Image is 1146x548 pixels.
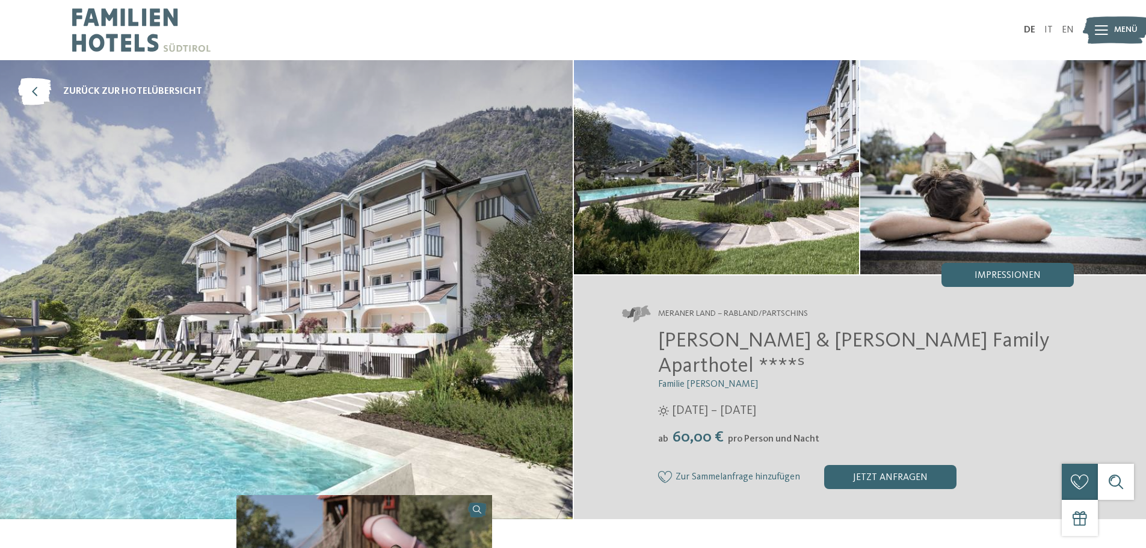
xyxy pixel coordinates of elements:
i: Öffnungszeiten im Sommer [658,405,669,416]
span: zurück zur Hotelübersicht [63,85,202,98]
img: Das Familienhotel im Meraner Land zum Erholen [860,60,1146,274]
a: EN [1062,25,1074,35]
span: [DATE] – [DATE] [672,402,756,419]
span: Zur Sammelanfrage hinzufügen [676,472,800,483]
span: Familie [PERSON_NAME] [658,380,758,389]
span: ab [658,434,668,444]
span: Menü [1114,24,1138,36]
img: Das Familienhotel im Meraner Land zum Erholen [574,60,860,274]
span: [PERSON_NAME] & [PERSON_NAME] Family Aparthotel ****ˢ [658,330,1049,377]
a: IT [1044,25,1053,35]
div: jetzt anfragen [824,465,957,489]
a: zurück zur Hotelübersicht [18,78,202,105]
a: DE [1024,25,1035,35]
span: Meraner Land – Rabland/Partschins [658,308,808,320]
span: Impressionen [975,271,1041,280]
span: 60,00 € [670,429,727,445]
span: pro Person und Nacht [728,434,819,444]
